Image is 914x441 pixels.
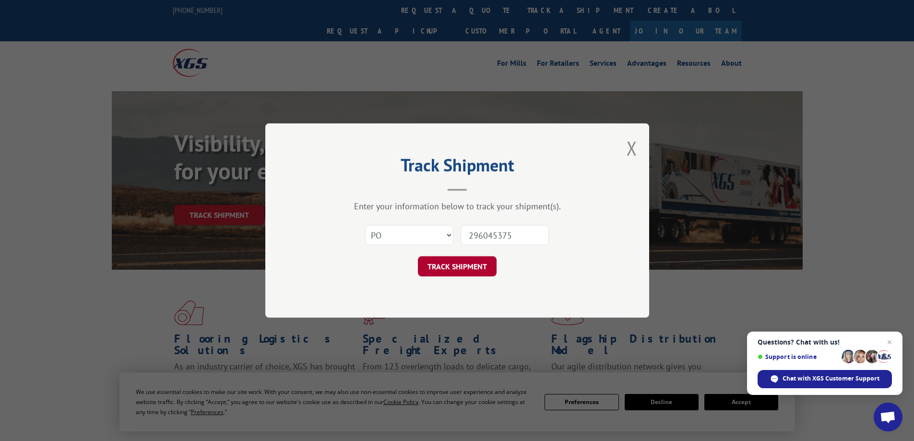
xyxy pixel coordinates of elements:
[884,336,895,348] span: Close chat
[313,158,601,177] h2: Track Shipment
[418,256,497,276] button: TRACK SHIPMENT
[758,353,838,360] span: Support is online
[758,370,892,388] div: Chat with XGS Customer Support
[313,201,601,212] div: Enter your information below to track your shipment(s).
[461,225,549,245] input: Number(s)
[874,403,902,431] div: Open chat
[783,374,879,383] span: Chat with XGS Customer Support
[627,135,637,161] button: Close modal
[758,338,892,346] span: Questions? Chat with us!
